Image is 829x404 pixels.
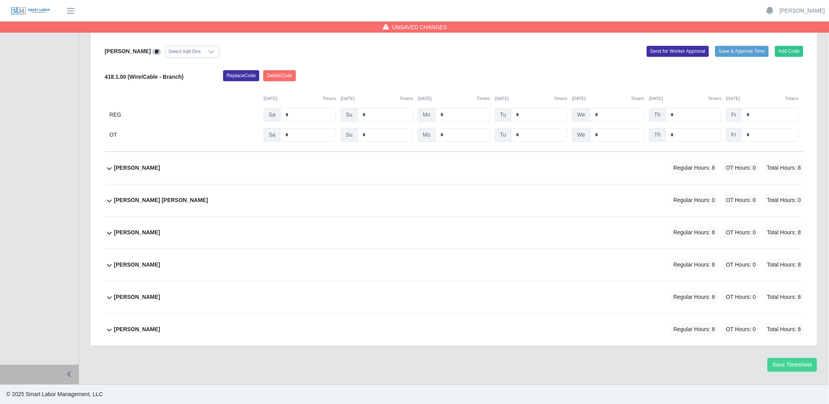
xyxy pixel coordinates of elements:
[264,95,336,102] div: [DATE]
[724,323,759,336] span: OT Hours: 0
[264,108,281,122] span: Sa
[114,164,160,172] b: [PERSON_NAME]
[264,128,281,142] span: Sa
[671,194,718,207] span: Regular Hours: 0
[323,95,336,102] button: Timers
[109,128,259,142] div: OT
[671,258,718,271] span: Regular Hours: 8
[105,281,803,313] button: [PERSON_NAME] Regular Hours: 8 OT Hours: 0 Total Hours: 8
[495,108,511,122] span: Tu
[647,46,709,57] button: Send for Worker Approval
[724,291,759,304] span: OT Hours: 0
[671,161,718,174] span: Regular Hours: 8
[649,108,666,122] span: Th
[6,391,103,397] span: © 2025 Smart Labor Management, LLC
[477,95,490,102] button: Timers
[105,217,803,248] button: [PERSON_NAME] Regular Hours: 8 OT Hours: 0 Total Hours: 8
[671,226,718,239] span: Regular Hours: 8
[263,70,296,81] button: DeleteCode
[765,194,803,207] span: Total Hours: 0
[152,48,161,54] a: View/Edit Notes
[775,46,804,57] button: Add Code
[724,194,759,207] span: OT Hours: 0
[109,108,259,122] div: REG
[341,108,358,122] span: Su
[649,128,666,142] span: Th
[341,95,413,102] div: [DATE]
[554,95,567,102] button: Timers
[572,108,591,122] span: We
[105,313,803,345] button: [PERSON_NAME] Regular Hours: 8 OT Hours: 0 Total Hours: 8
[765,226,803,239] span: Total Hours: 8
[726,95,799,102] div: [DATE]
[724,161,759,174] span: OT Hours: 0
[765,258,803,271] span: Total Hours: 8
[11,7,50,15] img: SLM Logo
[780,7,825,15] a: [PERSON_NAME]
[114,261,160,269] b: [PERSON_NAME]
[765,291,803,304] span: Total Hours: 8
[114,325,160,334] b: [PERSON_NAME]
[114,196,208,204] b: [PERSON_NAME] [PERSON_NAME]
[765,161,803,174] span: Total Hours: 8
[418,108,436,122] span: Mo
[166,46,203,57] div: Select Add Ons
[726,108,742,122] span: Fr
[572,95,644,102] div: [DATE]
[715,46,769,57] button: Save & Approve Time
[724,258,759,271] span: OT Hours: 0
[105,184,803,216] button: [PERSON_NAME] [PERSON_NAME] Regular Hours: 0 OT Hours: 0 Total Hours: 0
[418,128,436,142] span: Mo
[495,95,567,102] div: [DATE]
[341,128,358,142] span: Su
[400,95,413,102] button: Timers
[418,95,490,102] div: [DATE]
[649,95,722,102] div: [DATE]
[105,249,803,281] button: [PERSON_NAME] Regular Hours: 8 OT Hours: 0 Total Hours: 8
[768,358,817,372] button: Save Timesheet
[726,128,742,142] span: Fr
[708,95,722,102] button: Timers
[223,70,259,81] button: ReplaceCode
[105,48,151,54] b: [PERSON_NAME]
[631,95,644,102] button: Timers
[785,95,799,102] button: Timers
[114,293,160,301] b: [PERSON_NAME]
[495,128,511,142] span: Tu
[671,291,718,304] span: Regular Hours: 8
[671,323,718,336] span: Regular Hours: 8
[572,128,591,142] span: We
[114,228,160,237] b: [PERSON_NAME]
[392,23,447,31] span: Unsaved Changes
[105,152,803,184] button: [PERSON_NAME] Regular Hours: 8 OT Hours: 0 Total Hours: 8
[105,74,184,80] b: 418.1.00 (Wire/Cable - Branch)
[765,323,803,336] span: Total Hours: 8
[724,226,759,239] span: OT Hours: 0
